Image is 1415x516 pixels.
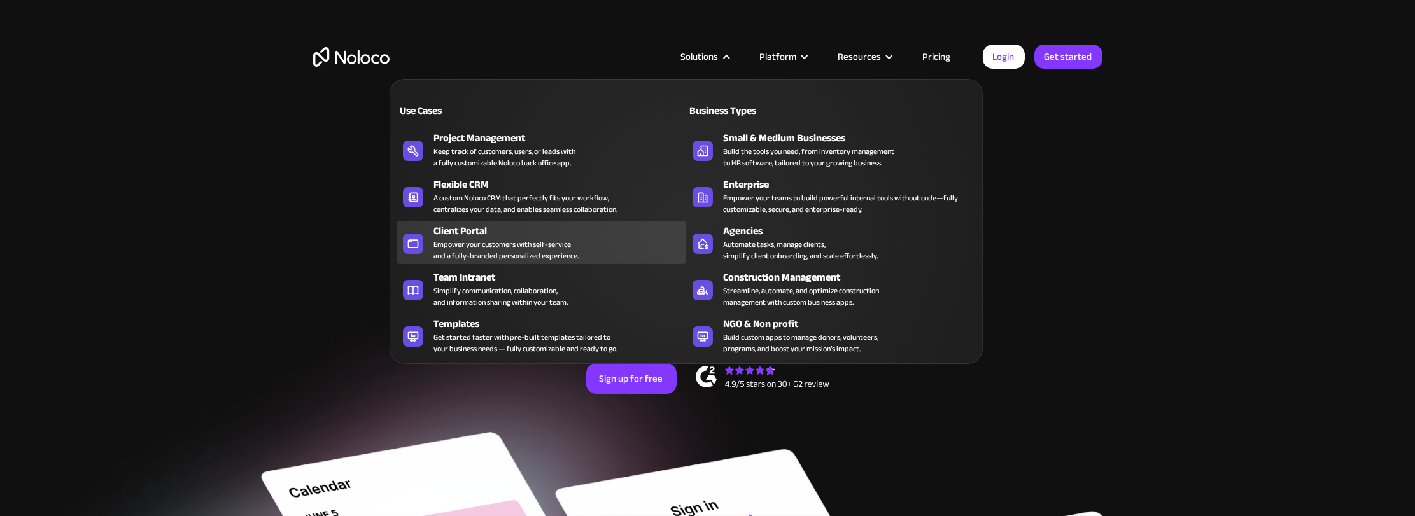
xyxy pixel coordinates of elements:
div: Enterprise [723,177,982,192]
div: Resources [822,48,907,65]
a: Use Cases [397,95,686,125]
div: NGO & Non profit [723,316,982,331]
div: Build the tools you need, from inventory management to HR software, tailored to your growing busi... [723,146,894,169]
div: Keep track of customers, users, or leads with a fully customizable Noloco back office app. [433,146,575,169]
a: Construction ManagementStreamline, automate, and optimize constructionmanagement with custom busi... [686,267,976,310]
div: Automate tasks, manage clients, simplify client onboarding, and scale effortlessly. [723,239,878,261]
h2: Business Apps for Teams [313,163,1102,265]
a: Get started [1034,45,1102,69]
a: AgenciesAutomate tasks, manage clients,simplify client onboarding, and scale effortlessly. [686,221,976,264]
div: Construction Management [723,270,982,285]
div: Project Management [433,130,692,146]
a: Small & Medium BusinessesBuild the tools you need, from inventory managementto HR software, tailo... [686,128,976,171]
div: Build custom apps to manage donors, volunteers, programs, and boost your mission’s impact. [723,331,878,354]
a: Sign up for free [586,363,677,394]
a: Pricing [907,48,967,65]
a: TemplatesGet started faster with pre-built templates tailored toyour business needs — fully custo... [397,314,686,357]
div: Platform [760,48,797,65]
div: Business Types [686,103,826,118]
nav: Solutions [390,61,983,364]
div: Client Portal [433,223,692,239]
div: Solutions [665,48,744,65]
div: Simplify communication, collaboration, and information sharing within your team. [433,285,568,308]
div: Agencies [723,223,982,239]
a: EnterpriseEmpower your teams to build powerful internal tools without code—fully customizable, se... [686,174,976,218]
a: Business Types [686,95,976,125]
a: NGO & Non profitBuild custom apps to manage donors, volunteers,programs, and boost your mission’s... [686,314,976,357]
a: Client PortalEmpower your customers with self-serviceand a fully-branded personalized experience. [397,221,686,264]
div: Small & Medium Businesses [723,130,982,146]
div: Get started faster with pre-built templates tailored to your business needs — fully customizable ... [433,331,617,354]
a: Login [983,45,1025,69]
div: Empower your customers with self-service and a fully-branded personalized experience. [433,239,579,261]
div: Streamline, automate, and optimize construction management with custom business apps. [723,285,879,308]
a: home [313,47,390,67]
a: Flexible CRMA custom Noloco CRM that perfectly fits your workflow,centralizes your data, and enab... [397,174,686,218]
div: Resources [838,48,882,65]
div: Team Intranet [433,270,692,285]
a: Project ManagementKeep track of customers, users, or leads witha fully customizable Noloco back o... [397,128,686,171]
div: Use Cases [397,103,536,118]
div: Flexible CRM [433,177,692,192]
h1: Custom No-Code Business Apps Platform [313,140,1102,150]
div: A custom Noloco CRM that perfectly fits your workflow, centralizes your data, and enables seamles... [433,192,617,215]
div: Solutions [681,48,719,65]
div: Platform [744,48,822,65]
a: Team IntranetSimplify communication, collaboration,and information sharing within your team. [397,267,686,310]
div: Templates [433,316,692,331]
div: Empower your teams to build powerful internal tools without code—fully customizable, secure, and ... [723,192,969,215]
